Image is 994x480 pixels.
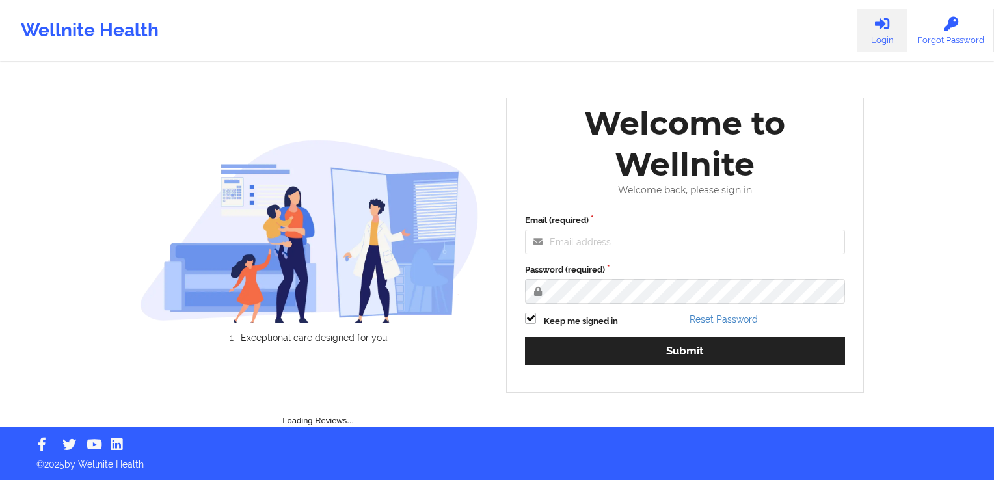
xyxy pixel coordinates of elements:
[140,365,498,427] div: Loading Reviews...
[544,315,618,328] label: Keep me signed in
[857,9,907,52] a: Login
[525,214,845,227] label: Email (required)
[525,230,845,254] input: Email address
[907,9,994,52] a: Forgot Password
[151,332,479,343] li: Exceptional care designed for you.
[140,139,479,323] img: wellnite-auth-hero_200.c722682e.png
[690,314,758,325] a: Reset Password
[525,337,845,365] button: Submit
[516,185,854,196] div: Welcome back, please sign in
[525,263,845,276] label: Password (required)
[516,103,854,185] div: Welcome to Wellnite
[27,449,967,471] p: © 2025 by Wellnite Health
